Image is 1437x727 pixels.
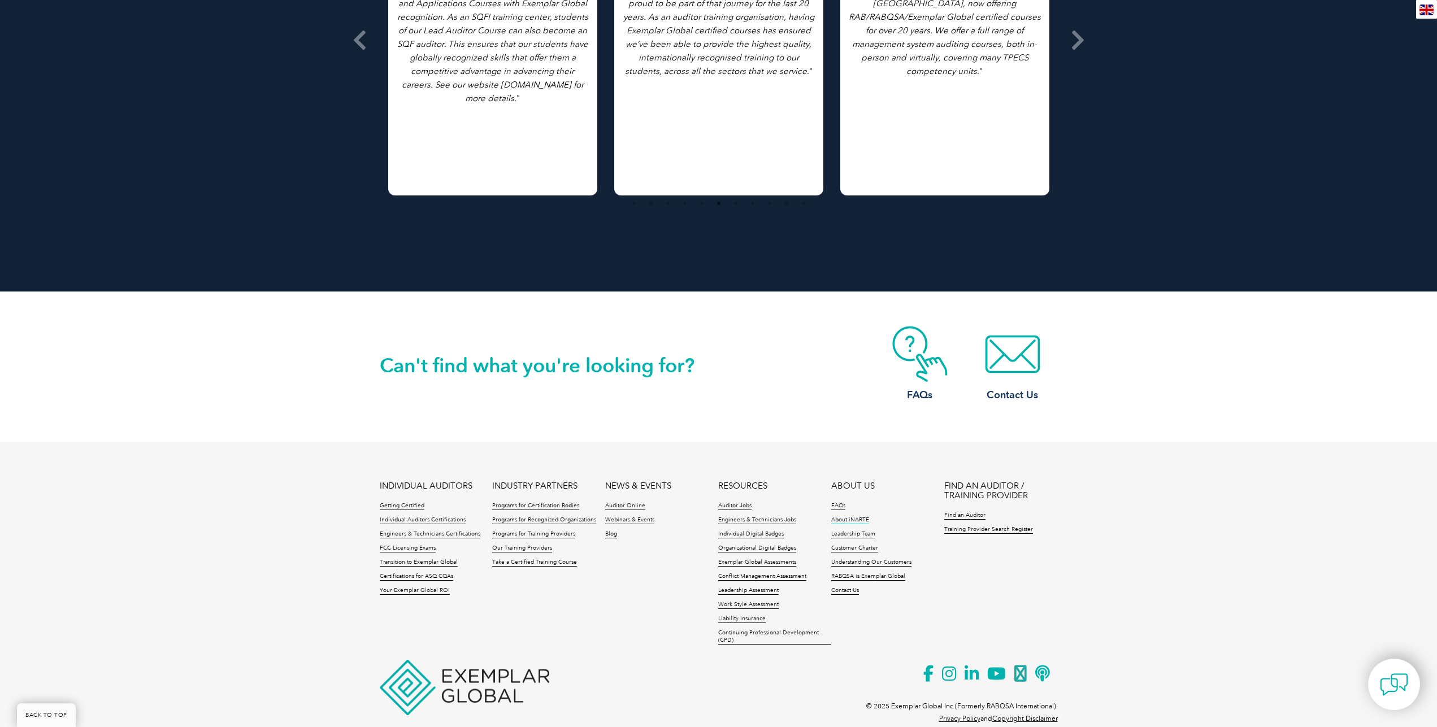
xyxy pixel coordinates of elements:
[492,502,579,510] a: Programs for Certification Bodies
[17,703,76,727] a: BACK TO TOP
[944,526,1033,534] a: Training Provider Search Register
[492,545,552,552] a: Our Training Providers
[831,502,845,510] a: FAQs
[718,545,796,552] a: Organizational Digital Badges
[798,198,809,209] button: 11 of 4
[380,502,424,510] a: Getting Certified
[866,700,1058,712] p: © 2025 Exemplar Global Inc (Formerly RABQSA International).
[645,198,657,209] button: 2 of 4
[1380,671,1408,699] img: contact-chat.png
[747,198,758,209] button: 8 of 4
[831,481,875,491] a: ABOUT US
[696,198,707,209] button: 5 of 4
[380,559,458,567] a: Transition to Exemplar Global
[718,601,779,609] a: Work Style Assessment
[679,198,691,209] button: 4 of 4
[718,629,831,645] a: Continuing Professional Development (CPD)
[718,573,806,581] a: Conflict Management Assessment
[831,587,859,595] a: Contact Us
[875,326,965,402] a: FAQs
[944,481,1057,500] a: FIND AN AUDITOR / TRAINING PROVIDER
[492,481,578,491] a: INDUSTRY PARTNERS
[492,559,577,567] a: Take a Certified Training Course
[380,481,472,491] a: INDIVIDUAL AUDITORS
[380,545,436,552] a: FCC Licensing Exams
[730,198,741,209] button: 7 of 4
[992,715,1058,722] a: Copyright Disclaimer
[718,481,767,491] a: RESOURCES
[380,516,466,524] a: Individual Auditors Certifications
[944,512,986,520] a: Find an Auditor
[967,388,1058,402] h3: Contact Us
[831,573,905,581] a: RABQSA is Exemplar Global
[831,530,875,538] a: Leadership Team
[380,530,480,538] a: Engineers & Technicians Certifications
[831,559,911,567] a: Understanding Our Customers
[718,615,766,623] a: Liability Insurance
[718,530,784,538] a: Individual Digital Badges
[939,712,1058,725] p: and
[662,198,674,209] button: 3 of 4
[628,198,640,209] button: 1 of 4
[967,326,1058,382] img: contact-email.webp
[380,573,453,581] a: Certifications for ASQ CQAs
[380,356,719,375] h2: Can't find what you're looking for?
[875,326,965,382] img: contact-faq.webp
[718,516,796,524] a: Engineers & Technicians Jobs
[605,530,617,538] a: Blog
[764,198,775,209] button: 9 of 4
[380,587,450,595] a: Your Exemplar Global ROI
[713,198,724,209] button: 6 of 4
[605,516,654,524] a: Webinars & Events
[967,326,1058,402] a: Contact Us
[605,502,645,510] a: Auditor Online
[605,481,671,491] a: NEWS & EVENTS
[939,715,980,722] a: Privacy Policy
[718,502,752,510] a: Auditor Jobs
[492,516,596,524] a: Programs for Recognized Organizations
[831,545,878,552] a: Customer Charter
[492,530,575,538] a: Programs for Training Providers
[718,587,779,595] a: Leadership Assessment
[875,388,965,402] h3: FAQs
[781,198,792,209] button: 10 of 4
[380,660,549,715] img: Exemplar Global
[1419,5,1434,15] img: en
[831,516,869,524] a: About iNARTE
[718,559,796,567] a: Exemplar Global Assessments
